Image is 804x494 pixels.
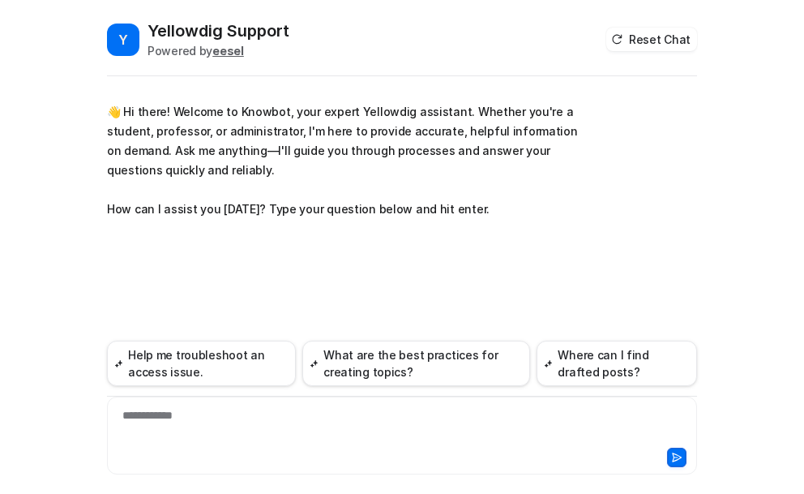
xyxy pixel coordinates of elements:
b: eesel [212,44,244,58]
button: Help me troubleshoot an access issue. [107,341,296,386]
button: Reset Chat [606,28,697,51]
p: 👋 Hi there! Welcome to Knowbot, your expert Yellowdig assistant. Whether you're a student, profes... [107,102,581,219]
button: Where can I find drafted posts? [537,341,697,386]
button: What are the best practices for creating topics? [302,341,530,386]
span: Y [107,24,139,56]
div: Powered by [148,42,289,59]
h2: Yellowdig Support [148,19,289,42]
